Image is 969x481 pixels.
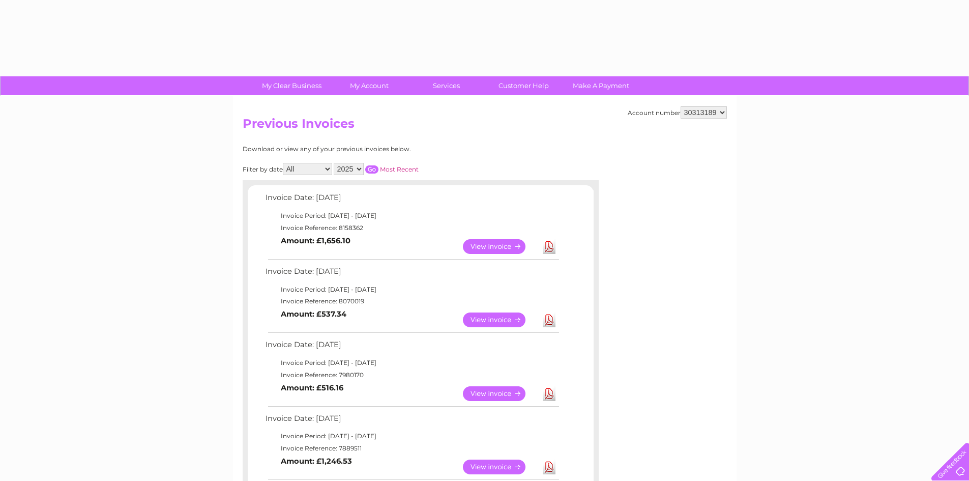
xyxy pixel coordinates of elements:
[243,163,510,175] div: Filter by date
[628,106,727,119] div: Account number
[463,313,538,327] a: View
[559,76,643,95] a: Make A Payment
[263,210,561,222] td: Invoice Period: [DATE] - [DATE]
[263,442,561,455] td: Invoice Reference: 7889511
[482,76,566,95] a: Customer Help
[263,222,561,234] td: Invoice Reference: 8158362
[463,386,538,401] a: View
[463,460,538,474] a: View
[263,295,561,307] td: Invoice Reference: 8070019
[543,386,555,401] a: Download
[243,146,510,153] div: Download or view any of your previous invoices below.
[281,457,352,466] b: Amount: £1,246.53
[263,430,561,442] td: Invoice Period: [DATE] - [DATE]
[327,76,411,95] a: My Account
[263,357,561,369] td: Invoice Period: [DATE] - [DATE]
[281,309,346,319] b: Amount: £537.34
[263,369,561,381] td: Invoice Reference: 7980170
[404,76,488,95] a: Services
[281,383,343,392] b: Amount: £516.16
[543,313,555,327] a: Download
[263,265,561,284] td: Invoice Date: [DATE]
[463,239,538,254] a: View
[243,117,727,136] h2: Previous Invoices
[263,284,561,296] td: Invoice Period: [DATE] - [DATE]
[543,460,555,474] a: Download
[263,191,561,210] td: Invoice Date: [DATE]
[263,338,561,357] td: Invoice Date: [DATE]
[281,236,350,245] b: Amount: £1,656.10
[380,165,419,173] a: Most Recent
[543,239,555,254] a: Download
[263,412,561,431] td: Invoice Date: [DATE]
[250,76,334,95] a: My Clear Business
